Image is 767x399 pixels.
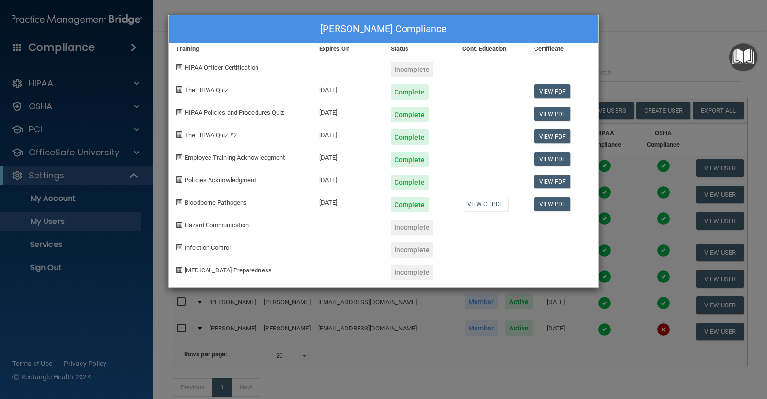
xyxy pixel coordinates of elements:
[391,129,429,145] div: Complete
[312,100,383,122] div: [DATE]
[391,152,429,167] div: Complete
[185,199,247,206] span: Bloodborne Pathogens
[312,145,383,167] div: [DATE]
[185,109,284,116] span: HIPAA Policies and Procedures Quiz
[534,107,571,121] a: View PDF
[455,43,526,55] div: Cont. Education
[312,122,383,145] div: [DATE]
[185,131,237,139] span: The HIPAA Quiz #2
[391,220,433,235] div: Incomplete
[185,267,272,274] span: [MEDICAL_DATA] Preparedness
[185,176,256,184] span: Policies Acknowledgment
[312,77,383,100] div: [DATE]
[169,43,312,55] div: Training
[185,86,228,94] span: The HIPAA Quiz
[391,107,429,122] div: Complete
[185,222,249,229] span: Hazard Communication
[391,175,429,190] div: Complete
[534,84,571,98] a: View PDF
[527,43,598,55] div: Certificate
[312,190,383,212] div: [DATE]
[534,197,571,211] a: View PDF
[534,129,571,143] a: View PDF
[391,242,433,258] div: Incomplete
[462,197,508,211] a: View CE PDF
[312,43,383,55] div: Expires On
[391,84,429,100] div: Complete
[534,152,571,166] a: View PDF
[185,244,231,251] span: Infection Control
[391,265,433,280] div: Incomplete
[169,15,598,43] div: [PERSON_NAME] Compliance
[729,43,757,71] button: Open Resource Center
[312,167,383,190] div: [DATE]
[391,197,429,212] div: Complete
[185,64,258,71] span: HIPAA Officer Certification
[185,154,285,161] span: Employee Training Acknowledgment
[391,62,433,77] div: Incomplete
[534,175,571,188] a: View PDF
[383,43,455,55] div: Status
